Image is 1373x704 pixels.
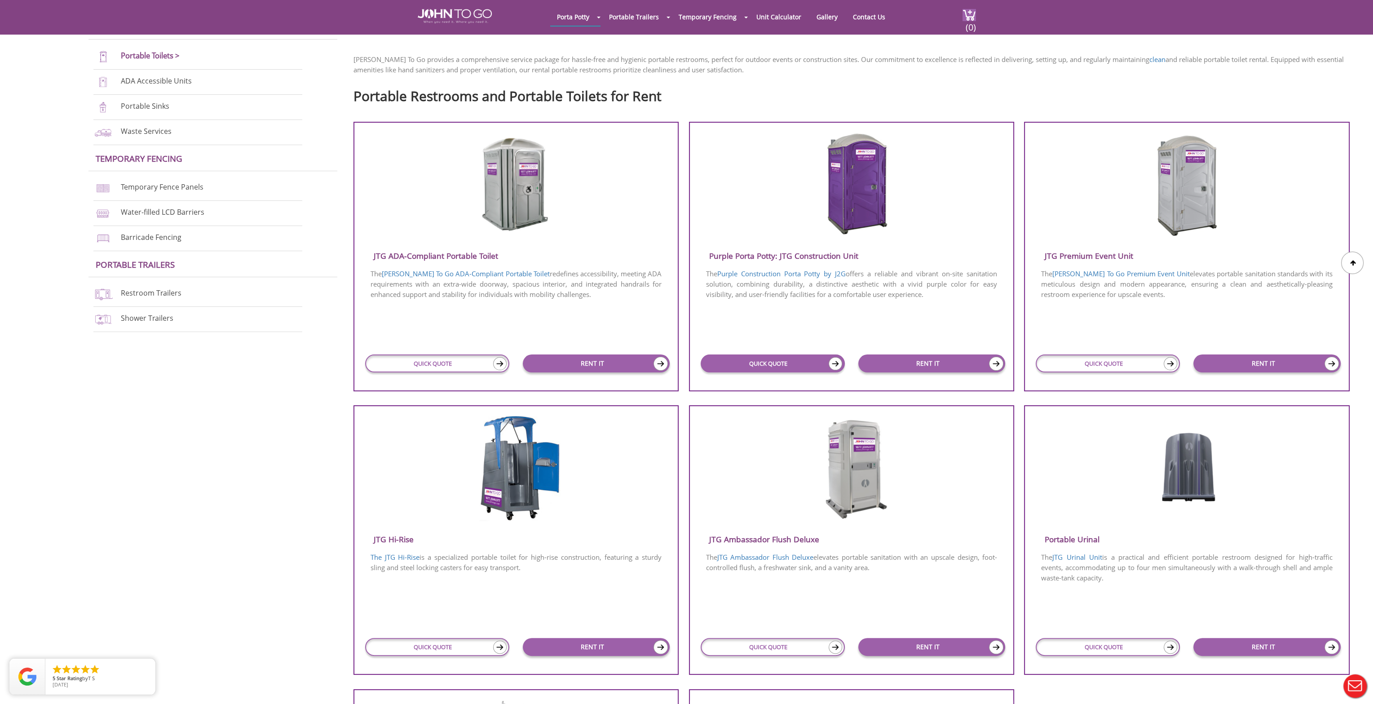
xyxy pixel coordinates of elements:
a: RENT IT [1193,638,1340,656]
span: T S [88,675,95,682]
a: Water-filled LCD Barriers [121,207,204,217]
a: Temporary Fence Panels [121,182,203,192]
img: JTG-Urinal-Unit.png.webp [1149,416,1224,506]
a: RENT IT [523,354,670,372]
a: clean [1149,55,1166,64]
h3: JTG Ambassador Flush Deluxe [690,532,1013,547]
a: RENT IT [858,354,1005,372]
h2: Portable Restrooms and Portable Toilets for Rent [353,84,1360,103]
a: Gallery [810,8,844,26]
li:  [61,664,72,675]
h3: JTG Hi-Rise [354,532,678,547]
img: icon [1164,641,1177,654]
h3: JTG Premium Event Unit [1025,248,1348,263]
li:  [80,664,91,675]
a: Unit Calculator [750,8,808,26]
span: Star Rating [57,675,82,682]
li:  [71,664,81,675]
img: icon [989,357,1003,371]
span: [DATE] [53,681,68,688]
img: cart a [962,9,976,21]
p: The elevates portable sanitation standards with its meticulous design and modern appearance, ensu... [1025,268,1348,301]
img: JOHN to go [418,9,492,23]
li:  [52,664,62,675]
img: Review Rating [18,668,36,686]
img: icon [653,357,668,371]
a: RENT IT [523,638,670,656]
img: icon [829,357,842,370]
img: icon [493,357,507,370]
a: Porta Potty [550,8,596,26]
a: RENT IT [1193,354,1340,372]
a: JTG Urinal Unit [1052,553,1102,562]
a: Shower Trailers [121,313,173,323]
a: Barricade Fencing [121,232,181,242]
a: Portable Trailers [602,8,666,26]
a: Restroom Trailers [121,288,181,298]
span: 5 [53,675,55,682]
img: JTG-Hi-Rise-Unit.png [471,416,561,522]
img: restroom-trailers-new.png [93,288,113,300]
a: RENT IT [858,638,1005,656]
p: [PERSON_NAME] To Go provides a comprehensive service package for hassle-free and hygienic portabl... [353,54,1360,75]
img: barricade-fencing-icon-new.png [93,232,113,244]
p: The redefines accessibility, meeting ADA requirements with an extra-wide doorway, spacious interi... [354,268,678,301]
span: (0) [965,14,976,33]
a: QUICK QUOTE [701,354,845,372]
a: Portable Sinks [121,101,169,111]
p: The elevates portable sanitation with an upscale design, foot-controlled flush, a freshwater sink... [690,551,1013,574]
a: QUICK QUOTE [365,638,509,656]
img: icon [829,641,842,654]
h3: Purple Porta Potty: JTG Construction Unit [690,248,1013,263]
a: QUICK QUOTE [1036,638,1180,656]
img: JTG-ADA-Compliant-Portable-Toilet.png [473,133,559,236]
a: ADA Accessible Units [121,76,192,86]
a: Temporary Fencing [96,153,182,164]
img: portable-toilets-new.png [93,51,113,63]
img: chan-link-fencing-new.png [93,182,113,194]
h3: Portable Urinal [1025,532,1348,547]
a: Portable Toilets > [121,50,180,61]
img: waste-services-new.png [93,126,113,138]
h3: JTG ADA-Compliant Portable Toilet [354,248,678,263]
img: icon [493,641,507,654]
img: shower-trailers-new.png [93,313,113,325]
li:  [89,664,100,675]
a: Portable trailers [96,259,175,270]
a: Contact Us [846,8,892,26]
img: water-filled%20barriers-new.png [93,207,113,219]
img: JTG-Premium-Event-Unit.png [1144,133,1230,236]
a: The JTG Hi-Rise [371,553,420,562]
span: by [53,676,148,682]
a: QUICK QUOTE [1036,354,1180,372]
p: The offers a reliable and vibrant on-site sanitation solution, combining durability, a distinctiv... [690,268,1013,301]
img: icon [653,640,668,654]
button: Live Chat [1337,668,1373,704]
img: icon [989,640,1003,654]
a: QUICK QUOTE [701,638,845,656]
img: icon [1164,357,1177,370]
p: The is a practical and efficient portable restroom designed for high-traffic events, accommodatin... [1025,551,1348,584]
a: Waste Services [121,126,172,136]
img: icon [1324,640,1339,654]
a: Temporary Fencing [672,8,743,26]
a: Purple Construction Porta Potty by J2G [717,269,846,278]
p: is a specialized portable toilet for high-rise construction, featuring a sturdy sling and steel l... [354,551,678,574]
img: Purple-Porta-Potty-J2G-Construction-Unit.png [808,133,894,236]
img: ADA-units-new.png [93,76,113,88]
a: [PERSON_NAME] To Go ADA-Compliant Portable Toilet [382,269,550,278]
img: portable-sinks-new.png [93,101,113,113]
img: JTG-Ambassador-Flush-Deluxe.png.webp [808,416,894,519]
a: QUICK QUOTE [365,354,509,372]
img: icon [1324,357,1339,371]
a: [PERSON_NAME] To Go Premium Event Unit [1052,269,1189,278]
a: JTG Ambassador Flush Deluxe [717,553,814,562]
